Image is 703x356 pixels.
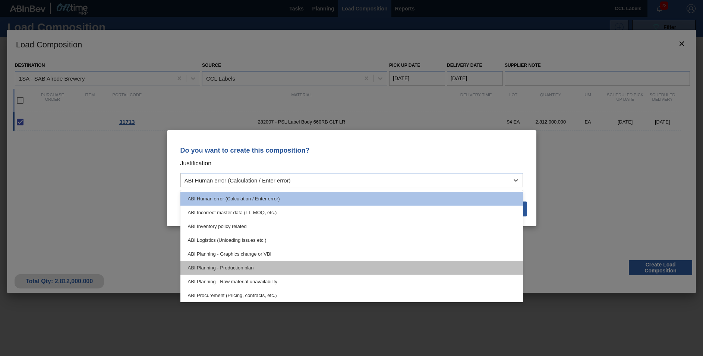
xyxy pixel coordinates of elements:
div: ABI Procurement (Pricing, contracts, etc.) [180,288,523,302]
div: ABI Inventory policy related [180,219,523,233]
div: ABI Planning - Production plan [180,261,523,275]
p: Justification [180,159,523,168]
div: ABI Incorrect master data (LT, MOQ, etc.) [180,206,523,219]
div: ABI Human error (Calculation / Enter error) [180,192,523,206]
div: ABI Logistics (Unloading issues etc.) [180,233,523,247]
p: Do you want to create this composition? [180,147,523,154]
div: ABI Human error (Calculation / Enter error) [185,177,291,183]
div: ABI Planning - Raw material unavailability [180,275,523,288]
div: ABI Planning - Graphics change or VBI [180,247,523,261]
